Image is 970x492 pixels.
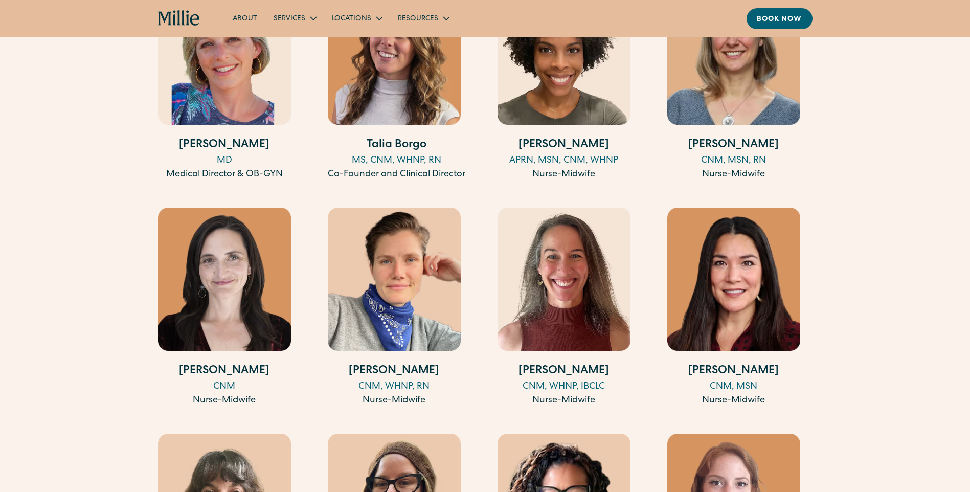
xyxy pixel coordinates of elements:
h4: [PERSON_NAME] [667,363,800,380]
div: Nurse-Midwife [158,394,291,408]
div: CNM [158,380,291,394]
a: Book now [747,8,813,29]
div: Resources [390,10,457,27]
div: Book now [757,14,802,25]
a: [PERSON_NAME]CNM, WHNP, IBCLCNurse-Midwife [498,208,630,408]
div: Services [274,14,305,25]
h4: [PERSON_NAME] [498,363,630,380]
div: Nurse-Midwife [498,168,630,182]
div: Nurse-Midwife [498,394,630,408]
div: CNM, WHNP, RN [328,380,461,394]
h4: [PERSON_NAME] [667,137,800,154]
h4: [PERSON_NAME] [498,137,630,154]
div: Nurse-Midwife [667,168,800,182]
a: home [158,10,200,27]
div: MS, CNM, WHNP, RN [328,154,465,168]
a: About [224,10,265,27]
div: CNM, MSN, RN [667,154,800,168]
div: CNM, WHNP, IBCLC [498,380,630,394]
div: MD [158,154,291,168]
a: [PERSON_NAME]CNMNurse-Midwife [158,208,291,408]
div: Locations [332,14,371,25]
h4: [PERSON_NAME] [158,363,291,380]
h4: [PERSON_NAME] [158,137,291,154]
div: Resources [398,14,438,25]
div: Co-Founder and Clinical Director [328,168,465,182]
div: Locations [324,10,390,27]
div: Nurse-Midwife [667,394,800,408]
a: [PERSON_NAME]CNM, MSNNurse-Midwife [667,208,800,408]
a: [PERSON_NAME]CNM, WHNP, RNNurse-Midwife [328,208,461,408]
h4: [PERSON_NAME] [328,363,461,380]
div: APRN, MSN, CNM, WHNP [498,154,630,168]
div: Nurse-Midwife [328,394,461,408]
div: Medical Director & OB-GYN [158,168,291,182]
div: CNM, MSN [667,380,800,394]
div: Services [265,10,324,27]
h4: Talia Borgo [328,137,465,154]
